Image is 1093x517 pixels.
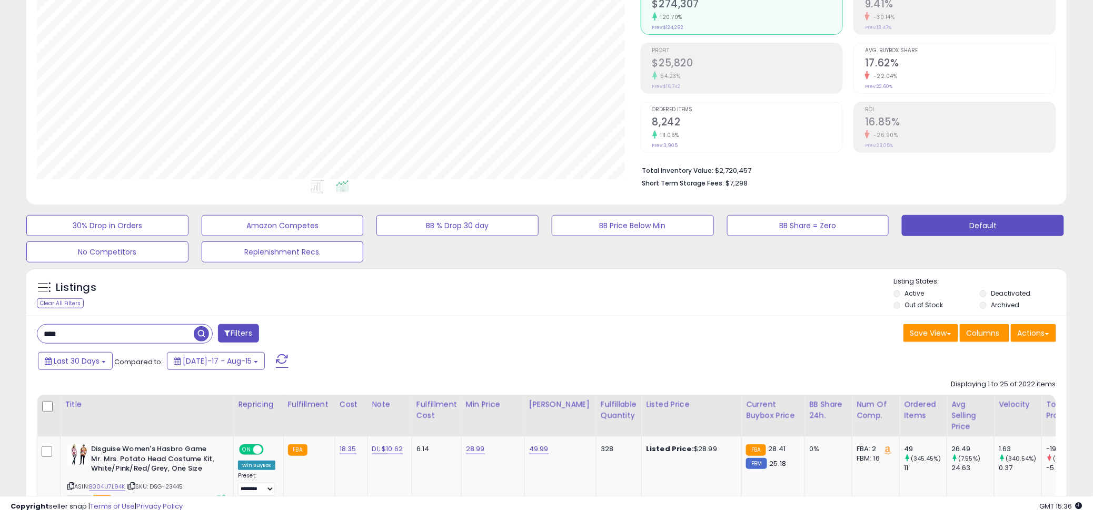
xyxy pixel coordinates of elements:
div: 49 [904,444,947,454]
small: 120.70% [657,13,683,21]
b: Disguise Women's Hasbro Game Mr. Mrs. Potato Head Costume Kit, White/Pink/Red/Grey, One Size [91,444,219,476]
li: $2,720,457 [642,163,1048,176]
button: BB % Drop 30 day [376,215,539,236]
div: -5.49 [1046,463,1089,473]
small: Prev: 22.60% [865,83,892,90]
div: -19.75 [1046,444,1089,454]
div: Cost [340,399,363,410]
div: FBA: 2 [857,444,891,454]
div: 1.63 [999,444,1041,454]
button: 30% Drop in Orders [26,215,188,236]
button: Columns [960,324,1009,342]
button: [DATE]-17 - Aug-15 [167,352,265,370]
small: (340.54%) [1006,454,1036,463]
small: FBA [288,444,307,456]
div: Fulfillment [288,399,331,410]
div: Current Buybox Price [746,399,800,421]
small: -26.90% [870,131,898,139]
img: 51Ww9qj1tDL._SL40_.jpg [67,444,88,465]
span: Columns [967,328,1000,338]
span: 2025-09-15 15:36 GMT [1040,501,1082,511]
div: Ordered Items [904,399,942,421]
small: Prev: 23.05% [865,142,893,149]
div: Repricing [238,399,279,410]
span: Compared to: [114,357,163,367]
span: Last 30 Days [54,356,100,366]
div: Total Profit [1046,399,1085,421]
button: Actions [1011,324,1056,342]
small: (-259.74%) [1053,454,1086,463]
span: $7,298 [726,178,748,188]
strong: Copyright [11,501,49,511]
button: Filters [218,324,259,343]
div: 0% [809,444,844,454]
button: BB Share = Zero [727,215,889,236]
span: | SKU: DSG-23445 [127,482,183,491]
h2: 17.62% [865,57,1056,71]
span: 25.18 [770,459,787,469]
a: Privacy Policy [136,501,183,511]
div: Fulfillable Quantity [601,399,637,421]
small: Prev: $124,292 [652,24,684,31]
div: BB Share 24h. [809,399,848,421]
div: Displaying 1 to 25 of 2022 items [951,379,1056,389]
button: Replenishment Recs. [202,241,364,262]
span: Profit [652,48,843,54]
b: Total Inventory Value: [642,166,714,175]
span: Ordered Items [652,107,843,113]
small: Prev: $16,742 [652,83,681,90]
div: $28.99 [646,444,733,454]
button: No Competitors [26,241,188,262]
small: (7.55%) [958,454,980,463]
button: Amazon Competes [202,215,364,236]
div: 11 [904,463,947,473]
div: Title [65,399,229,410]
div: Clear All Filters [37,298,84,308]
small: Prev: 3,905 [652,142,678,149]
div: Listed Price [646,399,737,410]
span: 28.41 [769,444,786,454]
label: Active [905,289,924,298]
div: Preset: [238,472,275,496]
small: (345.45%) [911,454,941,463]
a: DI; $10.62 [372,444,403,454]
div: seller snap | | [11,502,183,512]
div: Velocity [999,399,1037,410]
a: 49.99 [529,444,549,454]
small: Prev: 13.47% [865,24,891,31]
small: -30.14% [870,13,895,21]
span: ON [240,445,253,454]
h5: Listings [56,280,96,295]
a: Terms of Use [90,501,135,511]
div: Win BuyBox [238,461,275,470]
span: Avg. Buybox Share [865,48,1056,54]
button: BB Price Below Min [552,215,714,236]
div: FBM: 16 [857,454,891,463]
div: Avg Selling Price [951,399,990,432]
button: Last 30 Days [38,352,113,370]
small: 111.06% [657,131,680,139]
small: 54.23% [657,72,681,80]
h2: $25,820 [652,57,843,71]
div: [PERSON_NAME] [529,399,592,410]
div: 0.37 [999,463,1041,473]
small: FBM [746,458,767,469]
label: Out of Stock [905,300,943,309]
div: 24.63 [951,463,994,473]
a: 28.99 [466,444,485,454]
label: Archived [991,300,1019,309]
div: Num of Comp. [857,399,895,421]
button: Save View [903,324,958,342]
div: 6.14 [416,444,453,454]
a: 18.35 [340,444,356,454]
label: Deactivated [991,289,1030,298]
div: 328 [601,444,633,454]
span: ROI [865,107,1056,113]
small: FBA [746,444,766,456]
h2: 8,242 [652,116,843,130]
div: Min Price [466,399,520,410]
button: Default [902,215,1064,236]
h2: 16.85% [865,116,1056,130]
small: -22.04% [870,72,898,80]
div: 26.49 [951,444,994,454]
